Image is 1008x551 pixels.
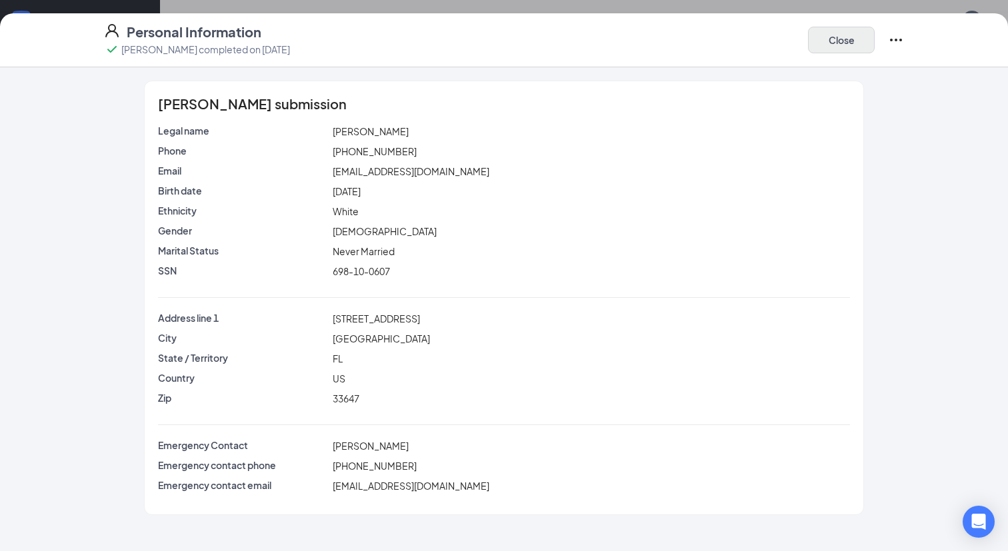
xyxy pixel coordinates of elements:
[158,371,327,384] p: Country
[333,480,489,492] span: [EMAIL_ADDRESS][DOMAIN_NAME]
[158,264,327,277] p: SSN
[333,225,437,237] span: [DEMOGRAPHIC_DATA]
[158,164,327,177] p: Email
[158,244,327,257] p: Marital Status
[808,27,875,53] button: Close
[333,145,417,157] span: [PHONE_NUMBER]
[158,478,327,492] p: Emergency contact email
[333,440,409,452] span: [PERSON_NAME]
[333,372,345,384] span: US
[158,184,327,197] p: Birth date
[158,351,327,364] p: State / Territory
[888,32,904,48] svg: Ellipses
[333,312,420,324] span: [STREET_ADDRESS]
[104,41,120,57] svg: Checkmark
[158,224,327,237] p: Gender
[104,23,120,39] svg: User
[158,144,327,157] p: Phone
[333,265,390,277] span: 698-10-0607
[158,458,327,472] p: Emergency contact phone
[121,43,290,56] p: [PERSON_NAME] completed on [DATE]
[127,23,261,41] h4: Personal Information
[333,392,359,404] span: 33647
[333,352,343,364] span: FL
[158,124,327,137] p: Legal name
[158,391,327,404] p: Zip
[333,205,359,217] span: White
[963,506,995,538] div: Open Intercom Messenger
[158,438,327,452] p: Emergency Contact
[333,332,430,344] span: [GEOGRAPHIC_DATA]
[333,460,417,472] span: [PHONE_NUMBER]
[333,165,489,177] span: [EMAIL_ADDRESS][DOMAIN_NAME]
[158,311,327,324] p: Address line 1
[158,204,327,217] p: Ethnicity
[158,331,327,344] p: City
[333,245,395,257] span: Never Married
[158,97,347,111] span: [PERSON_NAME] submission
[333,125,409,137] span: [PERSON_NAME]
[333,185,361,197] span: [DATE]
